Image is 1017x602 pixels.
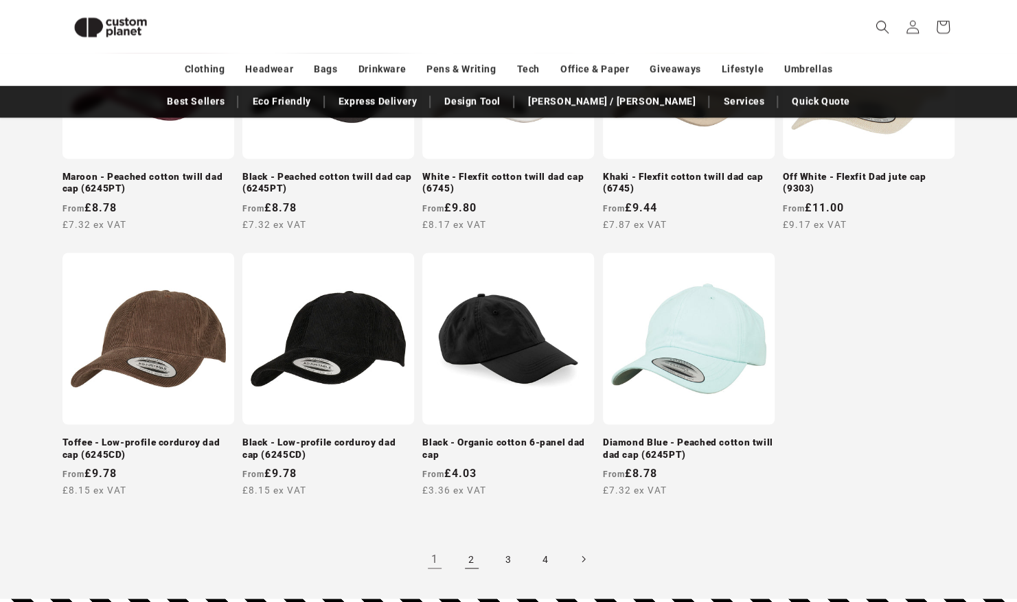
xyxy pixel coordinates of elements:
[788,454,1017,602] iframe: Chat Widget
[521,89,702,113] a: [PERSON_NAME] / [PERSON_NAME]
[62,171,234,195] a: Maroon - Peached cotton twill dad cap (6245PT)
[358,57,406,81] a: Drinkware
[516,57,539,81] a: Tech
[437,89,507,113] a: Design Tool
[62,5,159,49] img: Custom Planet
[785,89,857,113] a: Quick Quote
[314,57,337,81] a: Bags
[722,57,764,81] a: Lifestyle
[185,57,225,81] a: Clothing
[603,171,775,195] a: Khaki - Flexfit cotton twill dad cap (6745)
[603,436,775,460] a: Diamond Blue - Peached cotton twill dad cap (6245PT)
[242,171,414,195] a: Black - Peached cotton twill dad cap (6245PT)
[531,544,561,574] a: Page 4
[867,12,898,42] summary: Search
[716,89,771,113] a: Services
[457,544,487,574] a: Page 2
[242,436,414,460] a: Black - Low-profile corduroy dad cap (6245CD)
[62,544,955,574] nav: Pagination
[245,57,293,81] a: Headwear
[422,171,594,195] a: White - Flexfit cotton twill dad cap (6745)
[245,89,317,113] a: Eco Friendly
[426,57,496,81] a: Pens & Writing
[560,57,629,81] a: Office & Paper
[494,544,524,574] a: Page 3
[420,544,450,574] a: Page 1
[62,436,234,460] a: Toffee - Low-profile corduroy dad cap (6245CD)
[650,57,700,81] a: Giveaways
[568,544,598,574] a: Next page
[783,171,955,195] a: Off White - Flexfit Dad jute cap (9303)
[784,57,832,81] a: Umbrellas
[422,436,594,460] a: Black - Organic cotton 6-panel dad cap
[160,89,231,113] a: Best Sellers
[332,89,424,113] a: Express Delivery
